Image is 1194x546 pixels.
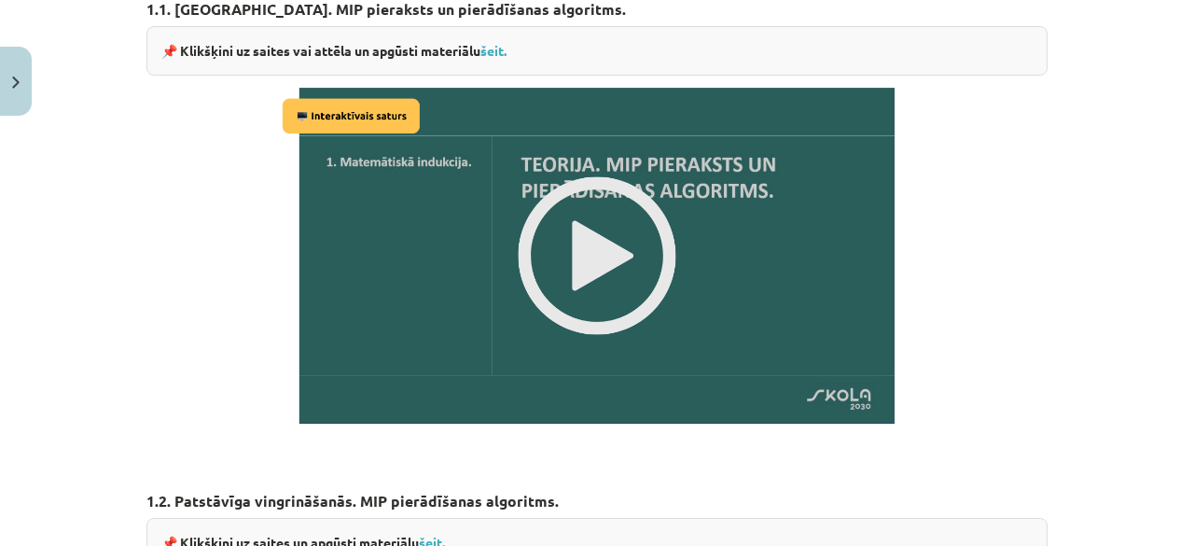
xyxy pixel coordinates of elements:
strong: 1.2. Patstāvīga vingrināšanās. MIP pierādīšanas algoritms. [146,491,559,511]
strong: 📌 Klikšķini uz saites vai attēla un apgūsti materiālu [161,42,507,59]
img: icon-close-lesson-0947bae3869378f0d4975bcd49f059093ad1ed9edebbc8119c70593378902aed.svg [12,77,20,89]
a: šeit. [480,42,507,59]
